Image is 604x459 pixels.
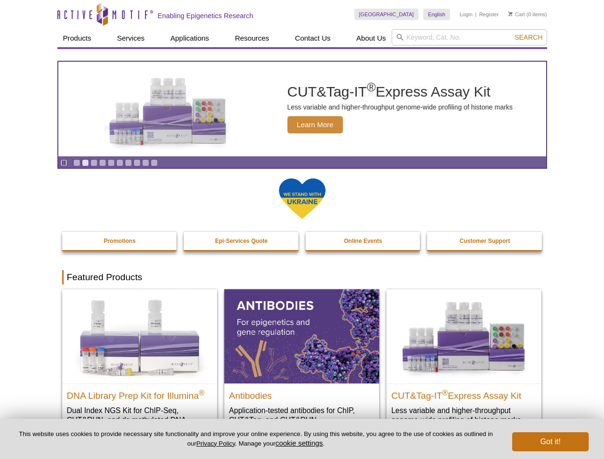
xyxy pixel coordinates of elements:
sup: ® [199,388,205,396]
a: Go to slide 1 [73,159,80,166]
a: CUT&Tag-IT Express Assay Kit CUT&Tag-IT®Express Assay Kit Less variable and higher-throughput gen... [58,62,546,156]
a: Go to slide 6 [116,159,123,166]
a: Toggle autoplay [60,159,67,166]
p: Dual Index NGS Kit for ChIP-Seq, CUT&RUN, and ds methylated DNA assays. [67,405,212,435]
img: All Antibodies [224,289,379,383]
button: Got it! [512,432,589,451]
a: About Us [351,29,392,47]
h2: Antibodies [229,386,374,401]
a: Go to slide 2 [82,159,89,166]
a: Online Events [306,232,421,250]
a: Go to slide 10 [151,159,158,166]
p: Less variable and higher-throughput genome-wide profiling of histone marks [287,103,513,111]
li: | [475,9,477,20]
a: DNA Library Prep Kit for Illumina DNA Library Prep Kit for Illumina® Dual Index NGS Kit for ChIP-... [62,289,217,444]
a: Go to slide 3 [90,159,98,166]
a: English [423,9,450,20]
article: CUT&Tag-IT Express Assay Kit [58,62,546,156]
a: Promotions [62,232,178,250]
a: [GEOGRAPHIC_DATA] [354,9,419,20]
strong: Customer Support [460,238,510,244]
button: Search [512,33,545,42]
p: This website uses cookies to provide necessary site functionality and improve your online experie... [15,430,496,448]
h2: CUT&Tag-IT Express Assay Kit [287,85,513,99]
a: Epi-Services Quote [184,232,299,250]
img: We Stand With Ukraine [278,177,326,220]
strong: Epi-Services Quote [215,238,268,244]
a: Go to slide 4 [99,159,106,166]
span: Learn More [287,116,343,133]
button: cookie settings [275,439,323,447]
a: Go to slide 5 [108,159,115,166]
a: Services [111,29,151,47]
a: Cart [508,11,525,18]
a: Products [57,29,97,47]
img: Your Cart [508,11,513,16]
strong: Online Events [344,238,382,244]
h2: Enabling Epigenetics Research [158,11,253,20]
a: Go to slide 7 [125,159,132,166]
a: Register [479,11,499,18]
a: Go to slide 8 [133,159,141,166]
a: Resources [229,29,275,47]
a: Applications [165,29,215,47]
p: Less variable and higher-throughput genome-wide profiling of histone marks​. [391,405,537,425]
img: CUT&Tag-IT Express Assay Kit [89,56,247,162]
a: Privacy Policy [196,440,235,447]
a: All Antibodies Antibodies Application-tested antibodies for ChIP, CUT&Tag, and CUT&RUN. [224,289,379,434]
span: Search [515,33,542,41]
sup: ® [442,388,448,396]
li: (0 items) [508,9,547,20]
p: Application-tested antibodies for ChIP, CUT&Tag, and CUT&RUN. [229,405,374,425]
h2: Featured Products [62,270,542,284]
sup: ® [367,80,375,94]
h2: CUT&Tag-IT Express Assay Kit [391,386,537,401]
a: Login [460,11,472,18]
strong: Promotions [104,238,136,244]
img: DNA Library Prep Kit for Illumina [62,289,217,383]
img: CUT&Tag-IT® Express Assay Kit [386,289,541,383]
a: Contact Us [289,29,336,47]
input: Keyword, Cat. No. [392,29,547,45]
a: Customer Support [427,232,543,250]
h2: DNA Library Prep Kit for Illumina [67,386,212,401]
a: Go to slide 9 [142,159,149,166]
a: CUT&Tag-IT® Express Assay Kit CUT&Tag-IT®Express Assay Kit Less variable and higher-throughput ge... [386,289,541,434]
